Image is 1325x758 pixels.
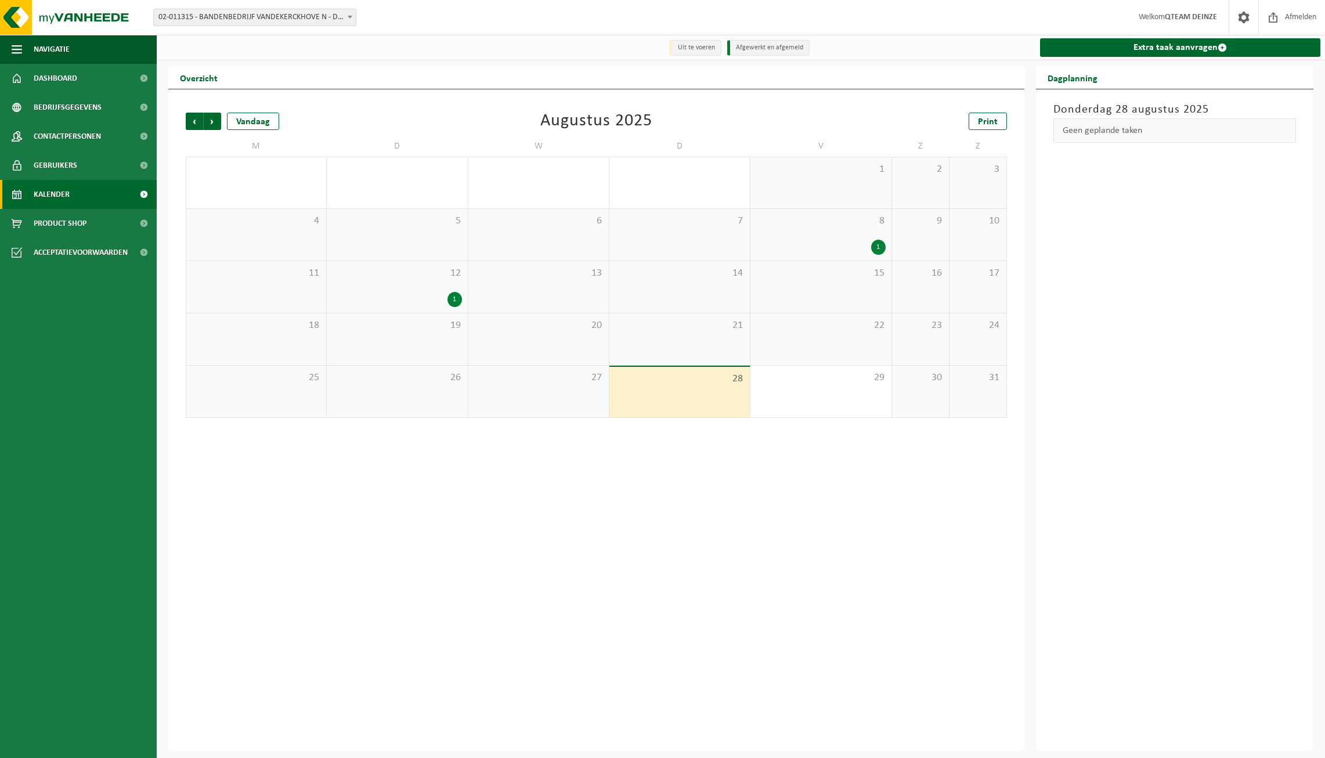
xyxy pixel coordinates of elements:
[949,136,1007,157] td: Z
[1036,66,1109,89] h2: Dagplanning
[34,238,128,267] span: Acceptatievoorwaarden
[192,267,320,280] span: 11
[154,9,356,26] span: 02-011315 - BANDENBEDRIJF VANDEKERCKHOVE N - DEINZE
[955,267,1001,280] span: 17
[333,371,461,384] span: 26
[615,373,744,385] span: 28
[955,163,1001,176] span: 3
[540,113,652,130] div: Augustus 2025
[1165,13,1217,21] strong: QTEAM DEINZE
[474,267,603,280] span: 13
[333,215,461,228] span: 5
[468,136,609,157] td: W
[1053,101,1296,118] h3: Donderdag 28 augustus 2025
[898,319,943,332] span: 23
[756,267,885,280] span: 15
[186,136,327,157] td: M
[955,319,1001,332] span: 24
[898,215,943,228] span: 9
[474,215,603,228] span: 6
[969,113,1007,130] a: Print
[750,136,891,157] td: V
[168,66,229,89] h2: Overzicht
[756,215,885,228] span: 8
[204,113,221,130] span: Volgende
[34,35,70,64] span: Navigatie
[898,371,943,384] span: 30
[474,371,603,384] span: 27
[727,40,810,56] li: Afgewerkt en afgemeld
[34,122,101,151] span: Contactpersonen
[192,371,320,384] span: 25
[892,136,949,157] td: Z
[615,215,744,228] span: 7
[609,136,750,157] td: D
[34,64,77,93] span: Dashboard
[333,267,461,280] span: 12
[871,240,886,255] div: 1
[756,371,885,384] span: 29
[186,113,203,130] span: Vorige
[615,319,744,332] span: 21
[474,319,603,332] span: 20
[1053,118,1296,143] div: Geen geplande taken
[34,151,77,180] span: Gebruikers
[978,117,998,127] span: Print
[34,180,70,209] span: Kalender
[333,319,461,332] span: 19
[898,267,943,280] span: 16
[153,9,356,26] span: 02-011315 - BANDENBEDRIJF VANDEKERCKHOVE N - DEINZE
[327,136,468,157] td: D
[34,209,86,238] span: Product Shop
[756,163,885,176] span: 1
[192,319,320,332] span: 18
[227,113,279,130] div: Vandaag
[192,215,320,228] span: 4
[447,292,462,307] div: 1
[955,215,1001,228] span: 10
[898,163,943,176] span: 2
[955,371,1001,384] span: 31
[669,40,721,56] li: Uit te voeren
[615,267,744,280] span: 14
[34,93,102,122] span: Bedrijfsgegevens
[756,319,885,332] span: 22
[1040,38,1320,57] a: Extra taak aanvragen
